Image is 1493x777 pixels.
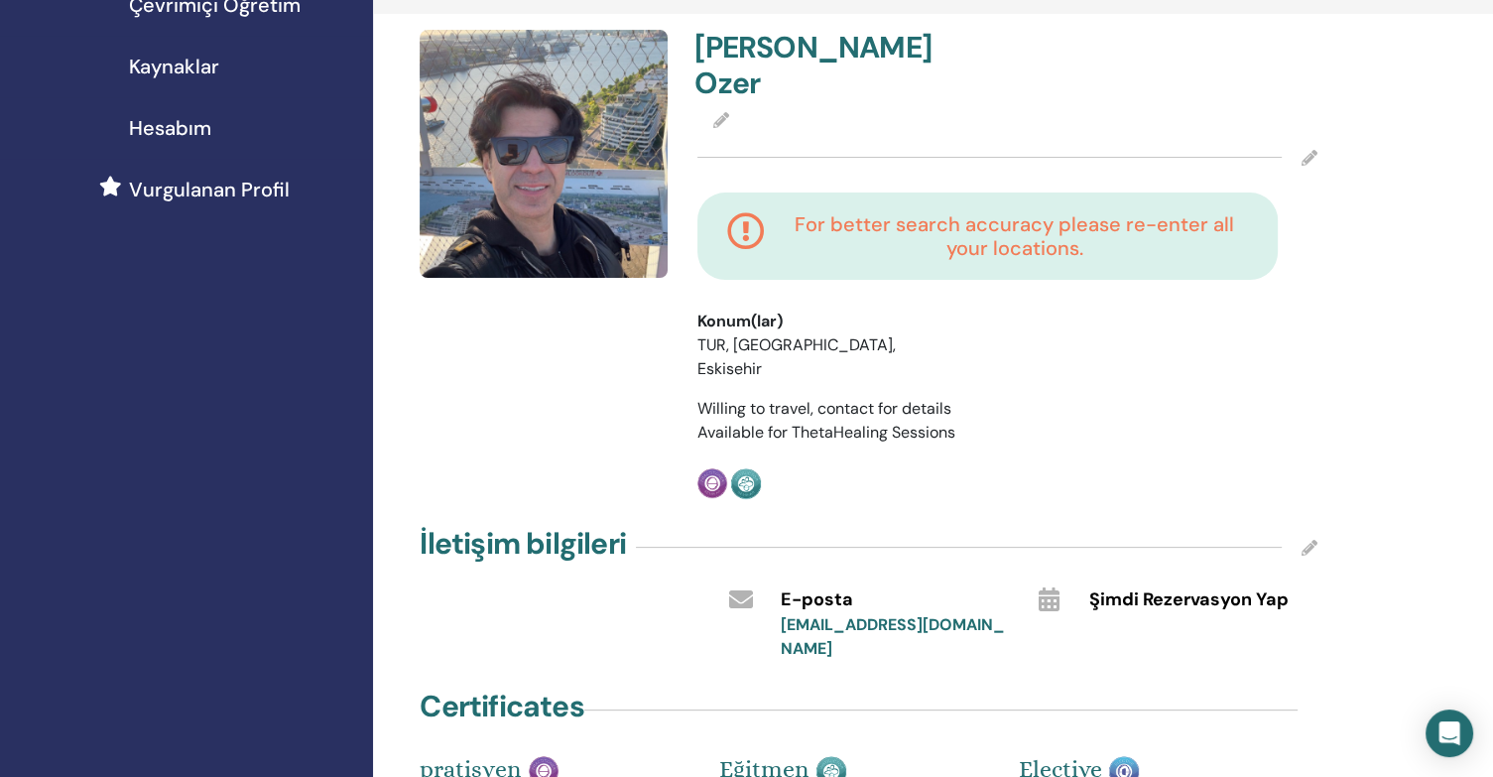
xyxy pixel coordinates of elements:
li: TUR, [GEOGRAPHIC_DATA], Eskisehir [697,333,938,381]
img: default.jpg [420,30,668,278]
h4: [PERSON_NAME] Ozer [694,30,995,101]
span: Vurgulanan Profil [129,175,290,204]
h4: Certificates [420,689,583,724]
div: Open Intercom Messenger [1426,710,1473,757]
span: E-posta [781,587,853,613]
a: [EMAIL_ADDRESS][DOMAIN_NAME] [781,614,1005,659]
span: Willing to travel, contact for details [697,398,951,419]
span: Konum(lar) [697,310,783,333]
h4: İletişim bilgileri [420,526,626,562]
span: Available for ThetaHealing Sessions [697,422,955,443]
span: Kaynaklar [129,52,219,81]
span: Şimdi Rezervasyon Yap [1089,587,1289,613]
span: Hesabım [129,113,211,143]
h4: For better search accuracy please re-enter all your locations. [781,212,1248,260]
